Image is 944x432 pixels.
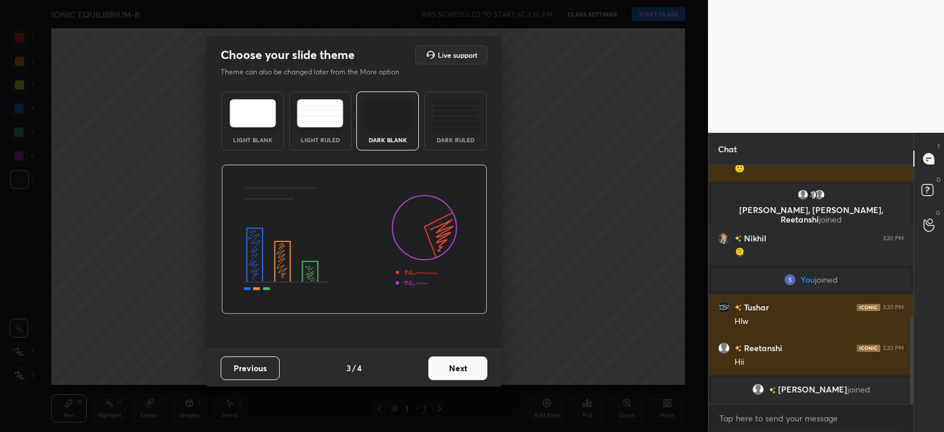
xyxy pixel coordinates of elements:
[778,385,847,394] span: [PERSON_NAME]
[857,304,880,311] img: iconic-dark.1390631f.png
[819,214,842,225] span: joined
[719,205,903,224] p: [PERSON_NAME], [PERSON_NAME], Reetanshi
[221,47,355,63] h2: Choose your slide theme
[883,345,904,352] div: 3:20 PM
[364,137,411,143] div: Dark Blank
[709,133,746,165] p: Chat
[297,99,343,127] img: lightRuledTheme.5fabf969.svg
[801,275,815,284] span: You
[735,356,904,368] div: Hii
[735,235,742,242] img: no-rating-badge.077c3623.svg
[432,137,479,143] div: Dark Ruled
[752,384,764,395] img: default.png
[937,142,940,151] p: T
[857,345,880,352] img: iconic-dark.1390631f.png
[847,385,870,394] span: joined
[936,175,940,184] p: D
[357,362,362,374] h4: 4
[428,356,487,380] button: Next
[815,275,838,284] span: joined
[709,165,913,404] div: grid
[438,51,477,58] h5: Live support
[735,163,904,175] div: 🙂
[735,316,904,328] div: Hlw
[221,356,280,380] button: Previous
[221,67,412,77] p: Theme can also be changed later from the More option
[718,233,730,244] img: 25c3b219fc0747c7b3737d88585f995d.jpg
[352,362,356,374] h4: /
[742,342,782,354] h6: Reetanshi
[742,301,769,313] h6: Tushar
[365,99,411,127] img: darkTheme.f0cc69e5.svg
[805,189,817,201] img: 0d2bae36c91b42a28d5638c80d103a62.57349889_3
[718,302,730,313] img: 2af79c22e7a74692bc546f67afda0619.jpg
[883,235,904,242] div: 3:20 PM
[229,137,276,143] div: Light Blank
[936,208,940,217] p: G
[346,362,351,374] h4: 3
[797,189,809,201] img: default.png
[742,232,766,244] h6: Nikhil
[297,137,344,143] div: Light Ruled
[735,247,904,258] div: 🫠
[230,99,276,127] img: lightTheme.e5ed3b09.svg
[432,99,478,127] img: darkRuledTheme.de295e13.svg
[735,345,742,352] img: no-rating-badge.077c3623.svg
[221,165,487,315] img: darkThemeBanner.d06ce4a2.svg
[769,387,776,394] img: no-rating-badge.077c3623.svg
[735,305,742,311] img: no-rating-badge.077c3623.svg
[883,304,904,311] div: 3:20 PM
[814,189,825,201] img: default.png
[718,342,730,354] img: default.png
[784,274,796,286] img: bb95df82c44d47e1b2999f09e70f07e1.35099235_3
